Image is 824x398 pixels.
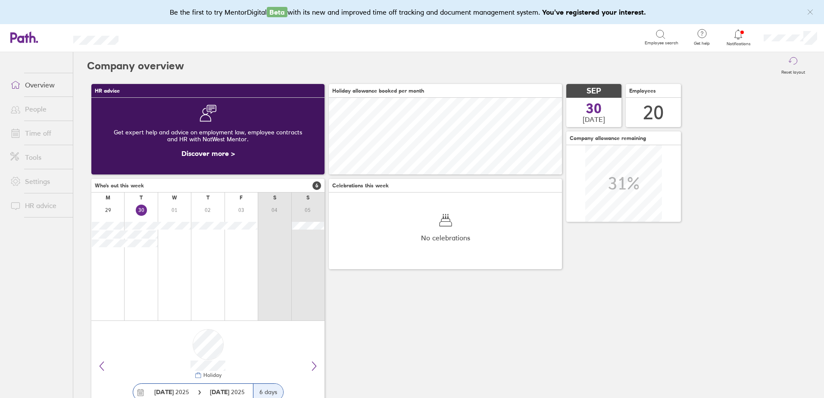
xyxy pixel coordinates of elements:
div: Be the first to try MentorDigital with its new and improved time off tracking and document manage... [170,7,655,17]
span: Celebrations this week [332,183,389,189]
a: Overview [3,76,73,93]
a: Time off [3,124,73,142]
div: S [273,195,276,201]
span: Employees [629,88,656,94]
a: HR advice [3,197,73,214]
div: M [106,195,110,201]
span: 6 [312,181,321,190]
div: F [240,195,243,201]
span: Employee search [645,40,678,46]
span: SEP [587,87,601,96]
div: 20 [643,102,664,124]
span: 2025 [154,389,189,395]
div: Get expert help and advice on employment law, employee contracts and HR with NatWest Mentor. [98,122,318,149]
a: Notifications [724,28,752,47]
span: Holiday allowance booked per month [332,88,424,94]
h2: Company overview [87,52,184,80]
span: Company allowance remaining [570,135,646,141]
label: Reset layout [776,67,810,75]
a: Settings [3,173,73,190]
span: HR advice [95,88,120,94]
div: Search [142,33,164,41]
a: Discover more > [181,149,235,158]
span: Notifications [724,41,752,47]
button: Reset layout [776,52,810,80]
div: Holiday [202,372,222,378]
span: 2025 [210,389,245,395]
span: 30 [586,102,602,115]
span: Beta [267,7,287,17]
div: T [206,195,209,201]
div: S [306,195,309,201]
a: Tools [3,149,73,166]
strong: [DATE] [154,388,174,396]
strong: [DATE] [210,388,231,396]
span: Get help [688,41,716,46]
b: You've registered your interest. [542,8,646,16]
div: T [140,195,143,201]
span: Who's out this week [95,183,144,189]
div: W [172,195,177,201]
span: No celebrations [421,234,470,242]
span: [DATE] [583,115,605,123]
a: People [3,100,73,118]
